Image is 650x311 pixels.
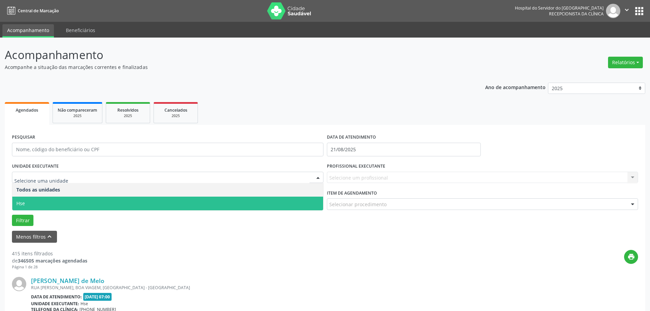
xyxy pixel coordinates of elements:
[31,277,104,284] a: [PERSON_NAME] de Melo
[12,215,33,226] button: Filtrar
[627,253,635,260] i: print
[16,107,38,113] span: Agendados
[12,250,87,257] div: 415 itens filtrados
[46,233,53,240] i: keyboard_arrow_up
[12,143,323,156] input: Nome, código do beneficiário ou CPF
[620,4,633,18] button: 
[117,107,139,113] span: Resolvidos
[31,294,82,300] b: Data de atendimento:
[16,200,25,207] span: Hse
[5,5,59,16] a: Central de Marcação
[12,277,26,291] img: img
[81,301,88,307] span: Hse
[31,285,536,291] div: RUA [PERSON_NAME], BOA VIAGEM, [GEOGRAPHIC_DATA] - [GEOGRAPHIC_DATA]
[2,24,54,38] a: Acompanhamento
[12,257,87,264] div: de
[329,201,387,208] span: Selecionar procedimento
[327,132,376,143] label: DATA DE ATENDIMENTO
[327,188,377,198] label: Item de agendamento
[31,301,79,307] b: Unidade executante:
[12,231,57,243] button: Menos filtroskeyboard_arrow_up
[327,161,385,172] label: PROFISSIONAL EXECUTANTE
[327,143,481,156] input: Selecione um intervalo
[14,174,309,188] input: Selecione uma unidade
[515,5,604,11] div: Hospital do Servidor do [GEOGRAPHIC_DATA]
[485,83,546,91] p: Ano de acompanhamento
[623,6,631,14] i: 
[5,63,453,71] p: Acompanhe a situação das marcações correntes e finalizadas
[58,107,97,113] span: Não compareceram
[18,8,59,14] span: Central de Marcação
[608,57,643,68] button: Relatórios
[164,107,187,113] span: Cancelados
[12,132,35,143] label: PESQUISAR
[12,161,59,172] label: UNIDADE EXECUTANTE
[633,5,645,17] button: apps
[18,257,87,264] strong: 346505 marcações agendadas
[5,46,453,63] p: Acompanhamento
[58,113,97,118] div: 2025
[16,186,60,193] span: Todos as unidades
[606,4,620,18] img: img
[12,264,87,270] div: Página 1 de 28
[83,293,112,301] span: [DATE] 07:00
[549,11,604,17] span: Recepcionista da clínica
[111,113,145,118] div: 2025
[159,113,193,118] div: 2025
[61,24,100,36] a: Beneficiários
[624,250,638,264] button: print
